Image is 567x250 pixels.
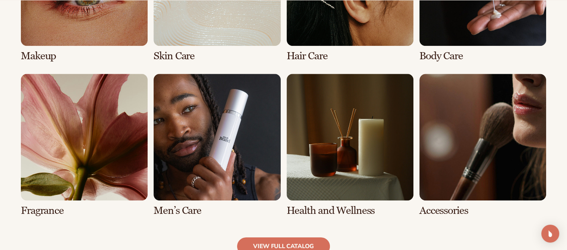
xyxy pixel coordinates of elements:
h3: Body Care [419,50,546,62]
h3: Makeup [21,50,148,62]
h3: Hair Care [287,50,413,62]
div: 7 / 8 [287,74,413,216]
h3: Skin Care [154,50,280,62]
div: 6 / 8 [154,74,280,216]
div: 5 / 8 [21,74,148,216]
div: 8 / 8 [419,74,546,216]
div: Open Intercom Messenger [541,225,559,243]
